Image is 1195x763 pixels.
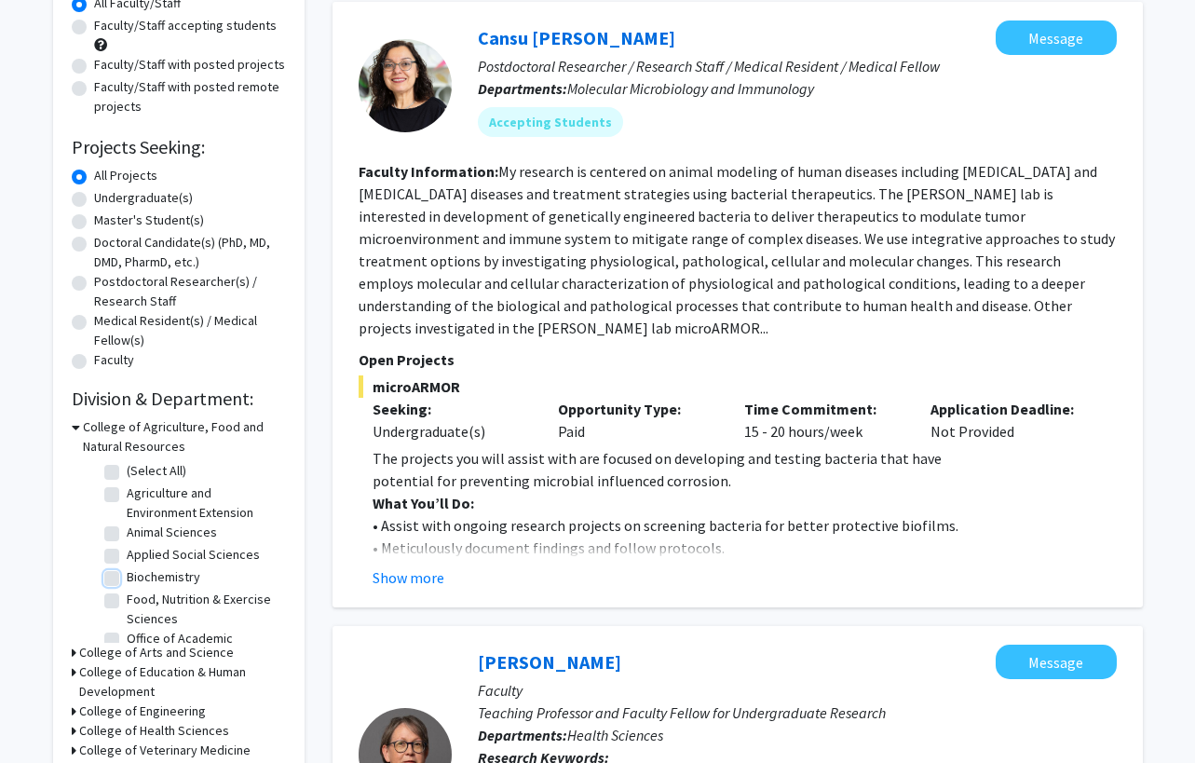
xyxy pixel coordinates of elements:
[917,398,1103,443] div: Not Provided
[730,398,917,443] div: 15 - 20 hours/week
[359,162,498,181] b: Faculty Information:
[373,398,531,420] p: Seeking:
[94,55,285,75] label: Faculty/Staff with posted projects
[127,567,200,587] label: Biochemistry
[79,662,286,702] h3: College of Education & Human Development
[94,166,157,185] label: All Projects
[744,398,903,420] p: Time Commitment:
[478,79,567,98] b: Departments:
[558,398,716,420] p: Opportunity Type:
[94,233,286,272] label: Doctoral Candidate(s) (PhD, MD, DMD, PharmD, etc.)
[127,545,260,565] label: Applied Social Sciences
[14,679,79,749] iframe: Chat
[359,375,1117,398] span: microARMOR
[996,20,1117,55] button: Message Cansu Agca
[359,348,1117,371] p: Open Projects
[79,721,229,741] h3: College of Health Sciences
[72,136,286,158] h2: Projects Seeking:
[930,398,1089,420] p: Application Deadline:
[478,650,621,674] a: [PERSON_NAME]
[127,484,281,523] label: Agriculture and Environment Extension
[79,702,206,721] h3: College of Engineering
[373,470,1117,492] p: potential for preventing microbial influenced corrosion.
[127,590,281,629] label: Food, Nutrition & Exercise Sciences
[478,702,1117,724] p: Teaching Professor and Faculty Fellow for Undergraduate Research
[373,447,1117,470] p: The projects you will assist with are focused on developing and testing bacteria that have
[94,16,277,35] label: Faculty/Staff accepting students
[478,726,567,744] b: Departments:
[94,350,134,370] label: Faculty
[72,388,286,410] h2: Division & Department:
[544,398,730,443] div: Paid
[359,162,1115,337] fg-read-more: My research is centered on animal modeling of human diseases including [MEDICAL_DATA] and [MEDICA...
[373,566,444,589] button: Show more
[996,645,1117,679] button: Message Carolyn Orbann
[94,311,286,350] label: Medical Resident(s) / Medical Fellow(s)
[478,679,1117,702] p: Faculty
[373,537,1117,559] p: • Meticulously document findings and follow protocols.
[127,523,217,542] label: Animal Sciences
[567,726,663,744] span: Health Sciences
[373,420,531,443] div: Undergraduate(s)
[94,188,193,208] label: Undergraduate(s)
[373,494,474,512] strong: What You’ll Do:
[478,55,1117,77] p: Postdoctoral Researcher / Research Staff / Medical Resident / Medical Fellow
[79,741,251,760] h3: College of Veterinary Medicine
[94,211,204,230] label: Master's Student(s)
[79,643,234,662] h3: College of Arts and Science
[373,514,1117,537] p: • Assist with ongoing research projects on screening bacteria for better protective biofilms.
[478,107,623,137] mat-chip: Accepting Students
[127,629,281,668] label: Office of Academic Programs
[83,417,286,456] h3: College of Agriculture, Food and Natural Resources
[127,461,186,481] label: (Select All)
[94,272,286,311] label: Postdoctoral Researcher(s) / Research Staff
[94,77,286,116] label: Faculty/Staff with posted remote projects
[567,79,814,98] span: Molecular Microbiology and Immunology
[478,26,675,49] a: Cansu [PERSON_NAME]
